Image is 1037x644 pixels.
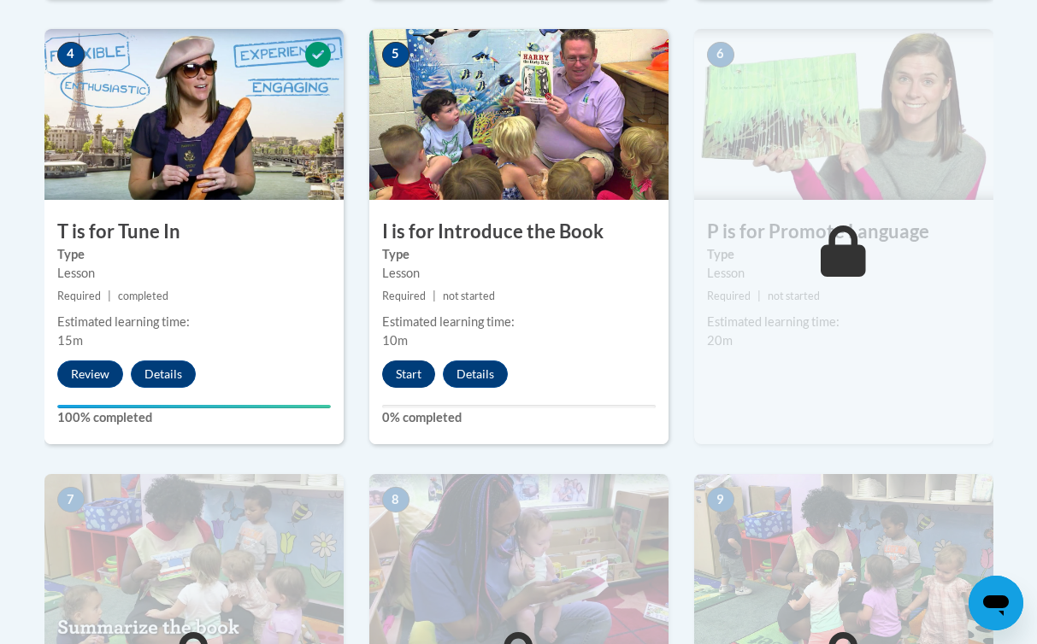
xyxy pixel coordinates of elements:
span: completed [118,290,168,302]
button: Details [131,360,196,388]
h3: P is for Promote Language [694,219,993,245]
button: Start [382,360,435,388]
label: Type [382,245,656,264]
span: Required [57,290,101,302]
span: 10m [382,333,408,348]
span: 20m [707,333,733,348]
span: 4 [57,42,85,67]
span: not started [443,290,495,302]
span: Required [382,290,426,302]
span: | [108,290,111,302]
span: 5 [382,42,409,67]
img: Course Image [44,29,344,200]
span: 7 [57,487,85,512]
iframe: Button to launch messaging window [969,576,1023,630]
div: Your progress [57,405,331,408]
img: Course Image [369,29,669,200]
label: 0% completed [382,408,656,427]
div: Estimated learning time: [707,313,981,331]
span: 9 [707,487,734,512]
span: 15m [57,333,83,348]
label: Type [707,245,981,264]
span: not started [768,290,820,302]
span: | [433,290,436,302]
span: 6 [707,42,734,67]
div: Lesson [382,264,656,283]
button: Review [57,360,123,388]
div: Lesson [57,264,331,283]
span: | [757,290,761,302]
img: Course Image [694,29,993,200]
div: Estimated learning time: [382,313,656,331]
div: Estimated learning time: [57,313,331,331]
h3: I is for Introduce the Book [369,219,669,245]
span: 8 [382,487,409,512]
button: Details [443,360,508,388]
label: 100% completed [57,408,331,427]
h3: T is for Tune In [44,219,344,245]
label: Type [57,245,331,264]
span: Required [707,290,751,302]
div: Lesson [707,264,981,283]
